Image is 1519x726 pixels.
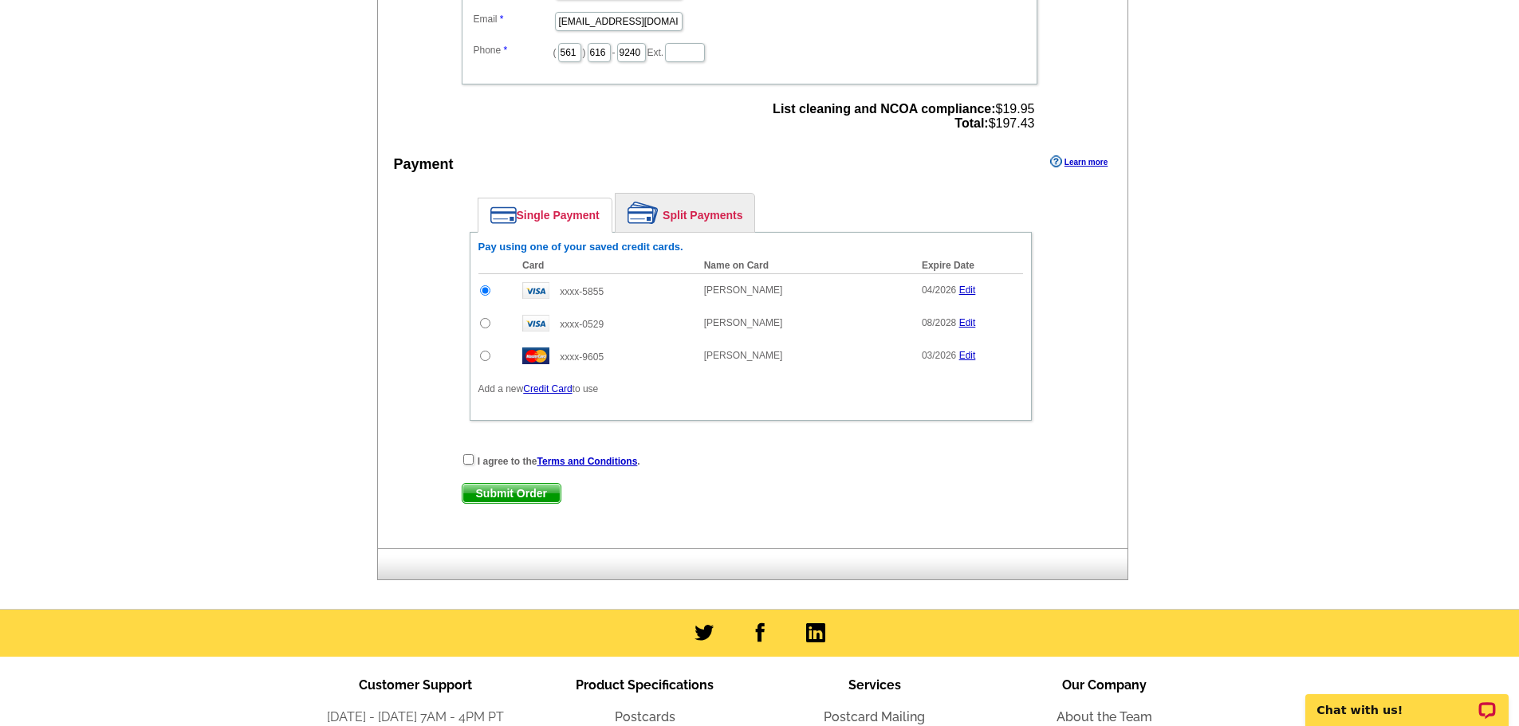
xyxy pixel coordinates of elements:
[359,677,472,693] span: Customer Support
[628,202,659,224] img: split-payment.png
[560,319,604,330] span: xxxx-0529
[704,350,783,361] span: [PERSON_NAME]
[848,677,901,693] span: Services
[615,709,675,724] a: Postcards
[1050,155,1108,168] a: Learn more
[522,282,549,299] img: visa.gif
[704,285,783,296] span: [PERSON_NAME]
[616,194,754,232] a: Split Payments
[1062,677,1147,693] span: Our Company
[478,241,1023,253] h6: Pay using one of your saved credit cards.
[773,102,995,116] strong: List cleaning and NCOA compliance:
[704,317,783,328] span: [PERSON_NAME]
[922,317,956,328] span: 08/2028
[773,102,1034,131] span: $19.95 $197.43
[576,677,714,693] span: Product Specifications
[560,351,604,363] span: xxxx-9605
[922,350,956,361] span: 03/2026
[522,347,549,364] img: mast.gif
[560,286,604,297] span: xxxx-5855
[514,257,696,274] th: Card
[478,456,640,467] strong: I agree to the .
[490,206,517,224] img: single-payment.png
[696,257,914,274] th: Name on Card
[522,315,549,332] img: visa.gif
[1295,676,1519,726] iframe: LiveChat chat widget
[959,350,976,361] a: Edit
[922,285,956,296] span: 04/2026
[537,456,638,467] a: Terms and Conditions
[959,317,976,328] a: Edit
[1057,709,1152,724] a: About the Team
[959,285,976,296] a: Edit
[394,154,454,175] div: Payment
[523,383,572,394] a: Credit Card
[824,709,925,724] a: Postcard Mailing
[470,39,1029,64] dd: ( ) - Ext.
[954,116,988,130] strong: Total:
[478,198,612,232] a: Single Payment
[462,484,561,503] span: Submit Order
[474,12,553,26] label: Email
[474,43,553,57] label: Phone
[478,382,1023,396] p: Add a new to use
[914,257,1023,274] th: Expire Date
